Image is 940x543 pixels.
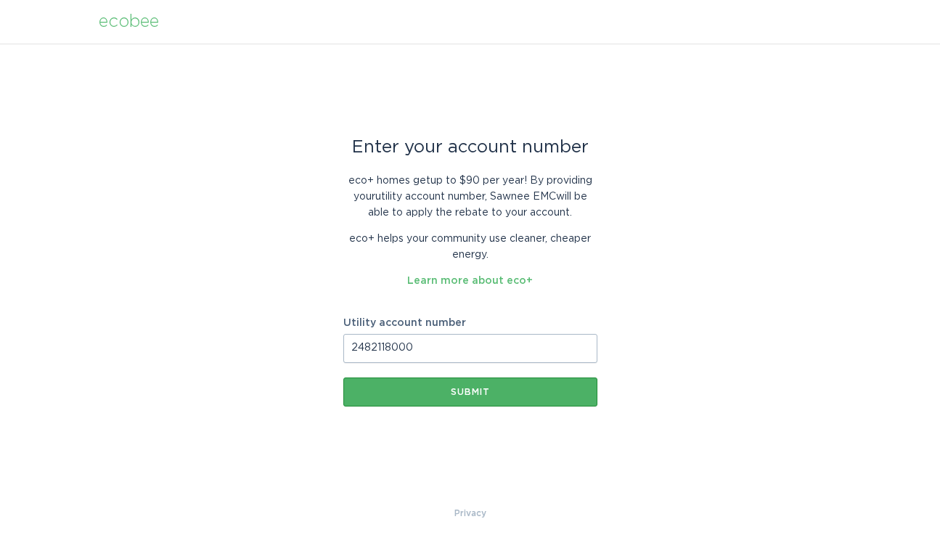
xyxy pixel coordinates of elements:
div: ecobee [99,14,159,30]
p: eco+ helps your community use cleaner, cheaper energy. [343,231,597,263]
a: Learn more about eco+ [407,276,533,286]
div: Submit [351,388,590,396]
p: eco+ homes get up to $90 per year ! By providing your utility account number , Sawnee EMC will be... [343,173,597,221]
label: Utility account number [343,318,597,328]
a: Privacy Policy & Terms of Use [454,505,486,521]
div: Enter your account number [343,139,597,155]
button: Submit [343,377,597,407]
